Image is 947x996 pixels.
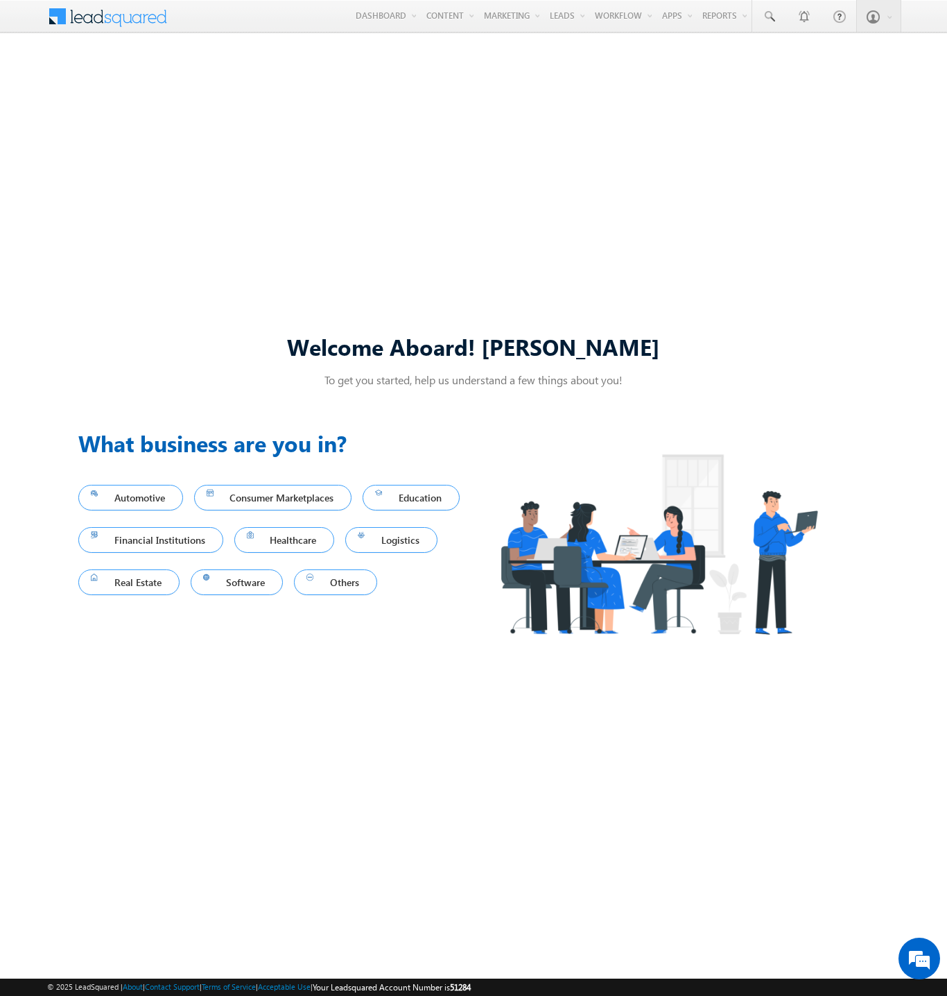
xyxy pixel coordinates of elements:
[258,982,311,991] a: Acceptable Use
[202,982,256,991] a: Terms of Service
[203,573,271,592] span: Software
[145,982,200,991] a: Contact Support
[123,982,143,991] a: About
[473,427,844,662] img: Industry.png
[358,531,425,549] span: Logistics
[313,982,471,993] span: Your Leadsquared Account Number is
[91,488,171,507] span: Automotive
[450,982,471,993] span: 51284
[247,531,322,549] span: Healthcare
[306,573,365,592] span: Others
[78,427,473,460] h3: What business are you in?
[78,332,869,361] div: Welcome Aboard! [PERSON_NAME]
[78,372,869,387] p: To get you started, help us understand a few things about you!
[91,531,211,549] span: Financial Institutions
[47,981,471,994] span: © 2025 LeadSquared | | | | |
[207,488,340,507] span: Consumer Marketplaces
[91,573,167,592] span: Real Estate
[375,488,447,507] span: Education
